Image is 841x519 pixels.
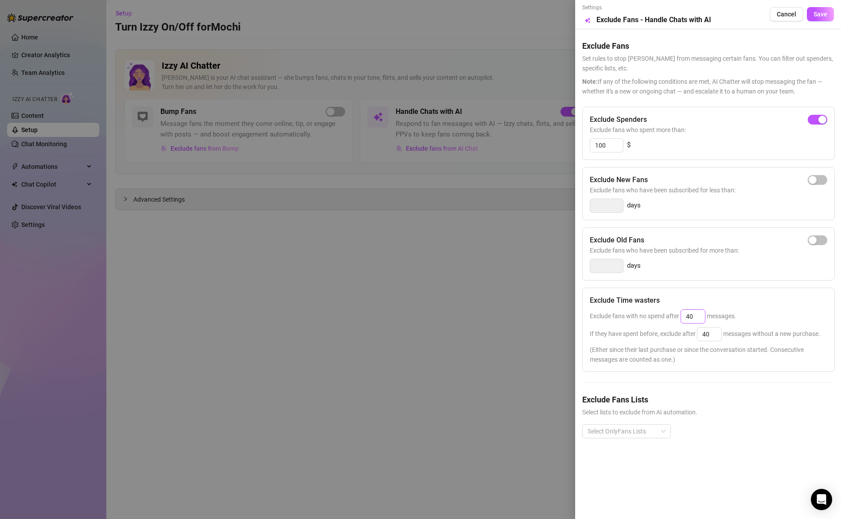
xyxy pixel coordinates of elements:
[590,185,827,195] span: Exclude fans who have been subscribed for less than:
[627,140,631,151] span: $
[590,345,827,364] span: (Either since their last purchase or since the conversation started. Consecutive messages are cou...
[590,235,644,246] h5: Exclude Old Fans
[582,40,834,52] h5: Exclude Fans
[590,114,647,125] h5: Exclude Spenders
[770,7,803,21] button: Cancel
[582,4,711,12] span: Settings
[627,200,641,211] span: days
[811,489,832,510] div: Open Intercom Messenger
[627,261,641,271] span: days
[777,11,796,18] span: Cancel
[596,15,711,25] h5: Exclude Fans - Handle Chats with AI
[590,175,648,185] h5: Exclude New Fans
[807,7,834,21] button: Save
[814,11,827,18] span: Save
[582,78,598,85] span: Note:
[590,312,736,320] span: Exclude fans with no spend after messages.
[590,246,827,255] span: Exclude fans who have been subscribed for more than:
[582,394,834,406] h5: Exclude Fans Lists
[590,330,820,337] span: If they have spent before, exclude after messages without a new purchase.
[582,407,834,417] span: Select lists to exclude from AI automation.
[590,295,660,306] h5: Exclude Time wasters
[582,77,834,96] span: If any of the following conditions are met, AI Chatter will stop messaging the fan — whether it's...
[582,54,834,73] span: Set rules to stop [PERSON_NAME] from messaging certain fans. You can filter out spenders, specifi...
[590,125,827,135] span: Exclude fans who spent more than:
